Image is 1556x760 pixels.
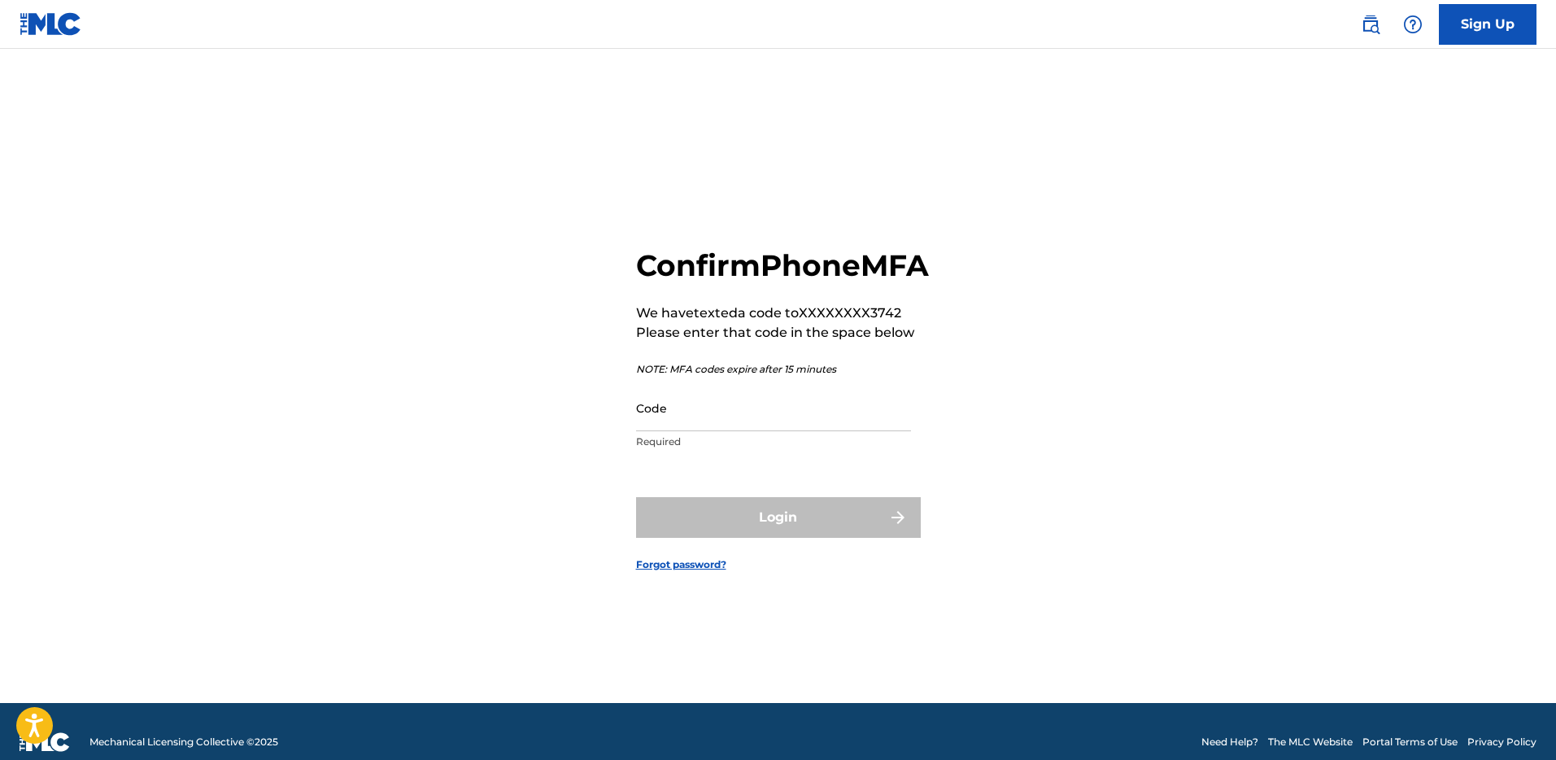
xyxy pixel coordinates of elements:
[636,304,929,323] p: We have texted a code to XXXXXXXX3742
[1403,15,1423,34] img: help
[636,362,929,377] p: NOTE: MFA codes expire after 15 minutes
[1397,8,1429,41] div: Help
[20,12,82,36] img: MLC Logo
[1361,15,1380,34] img: search
[1201,735,1258,749] a: Need Help?
[89,735,278,749] span: Mechanical Licensing Collective © 2025
[1362,735,1458,749] a: Portal Terms of Use
[636,435,911,449] p: Required
[1268,735,1353,749] a: The MLC Website
[636,247,929,284] h2: Confirm Phone MFA
[636,323,929,343] p: Please enter that code in the space below
[1354,8,1387,41] a: Public Search
[1467,735,1536,749] a: Privacy Policy
[20,732,70,752] img: logo
[636,557,726,572] a: Forgot password?
[1439,4,1536,45] a: Sign Up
